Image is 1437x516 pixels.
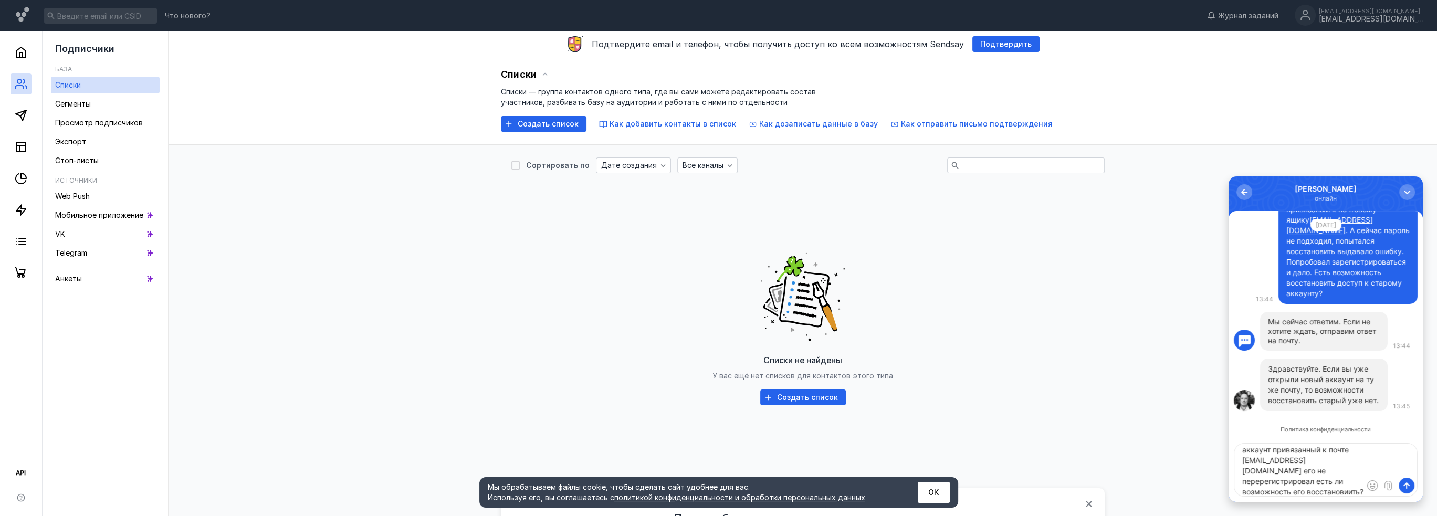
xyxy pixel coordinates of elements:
span: Telegram [55,248,87,257]
button: Как отправить письмо подтверждения [890,119,1053,129]
a: Web Push [51,188,160,205]
div: онлайн [66,17,128,27]
div: Мы сейчас ответим. Если не хотите ждать, отправим ответ на почту. [39,141,151,169]
a: Просмотр подписчиков [51,114,160,131]
a: Списки [51,77,160,93]
span: 13:45 [164,226,181,234]
a: Экспорт [51,133,160,150]
span: Мобильное приложение [55,210,143,219]
button: ОК [918,482,950,503]
div: [EMAIL_ADDRESS][DOMAIN_NAME] [1319,15,1424,24]
span: Дате создания [601,161,657,170]
span: Все каналы [683,161,723,170]
div: Мы обрабатываем файлы cookie, чтобы сделать сайт удобнее для вас. Используя его, вы соглашаетесь c [488,482,892,503]
a: Анкеты [51,270,160,287]
a: Мобильное приложение [51,207,160,224]
span: Подписчики [55,43,114,54]
span: Web Push [55,192,90,201]
div: Сортировать по [526,162,590,169]
span: Стоп-листы [55,156,99,165]
a: VK [51,226,160,243]
h5: Источники [55,176,97,184]
span: Подтвердить [980,40,1032,49]
a: Стоп-листы [51,152,160,169]
span: VK [55,229,65,238]
h5: База [55,65,72,73]
div: [EMAIL_ADDRESS][DOMAIN_NAME] [1319,8,1424,14]
div: добрый день был аккаунт привязаный к почтовому ящику . А сейчас пароль не подходил, попытался вос... [58,17,181,122]
button: Как дозаписать данные в базу [749,119,878,129]
button: Как добавить контакты в список [599,119,736,129]
span: Как отправить письмо подтверждения [901,119,1053,128]
span: Анкеты [55,274,82,283]
span: Журнал заданий [1218,10,1278,21]
div: [PERSON_NAME] [66,8,128,17]
span: Создать список [777,393,838,402]
button: Создать список [501,116,586,132]
span: У вас ещё нет списков для контактов этого типа [712,371,893,380]
span: Списки не найдены [763,355,842,365]
a: Telegram [51,245,160,261]
span: Экспорт [55,137,86,146]
span: Подтвердите email и телефон, чтобы получить доступ ко всем возможностям Sendsay [592,39,964,49]
a: [EMAIL_ADDRESS][DOMAIN_NAME] [58,39,144,58]
span: Сегменты [55,99,91,108]
span: 13:44 [27,119,45,127]
span: 13:44 [164,165,182,173]
span: Списки [501,69,537,80]
a: Сегменты [51,96,160,112]
a: политикой конфиденциальности и обработки персональных данных [614,493,865,502]
span: Списки — группа контактов одного типа, где вы сами можете редактировать состав участников, разбив... [501,87,816,107]
a: Что нового? [160,12,216,19]
button: Подтвердить [972,36,1040,52]
a: Журнал заданий [1202,10,1284,21]
button: Все каналы [677,157,738,173]
span: Что нового? [165,12,211,19]
button: Дате создания [596,157,671,173]
a: Политика конфиденциальности [52,250,142,256]
span: Создать список [518,120,579,129]
div: [DATE] [82,43,113,55]
button: Создать список [760,389,846,405]
span: Просмотр подписчиков [55,118,143,127]
span: Как дозаписать данные в базу [759,119,878,128]
p: Здравствуйте. Если вы уже открыли новый аккаунт на ту же почту, то возможности восстановить стары... [39,187,151,229]
input: Введите email или CSID [44,8,157,24]
span: Как добавить контакты в список [610,119,736,128]
span: Списки [55,80,81,89]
